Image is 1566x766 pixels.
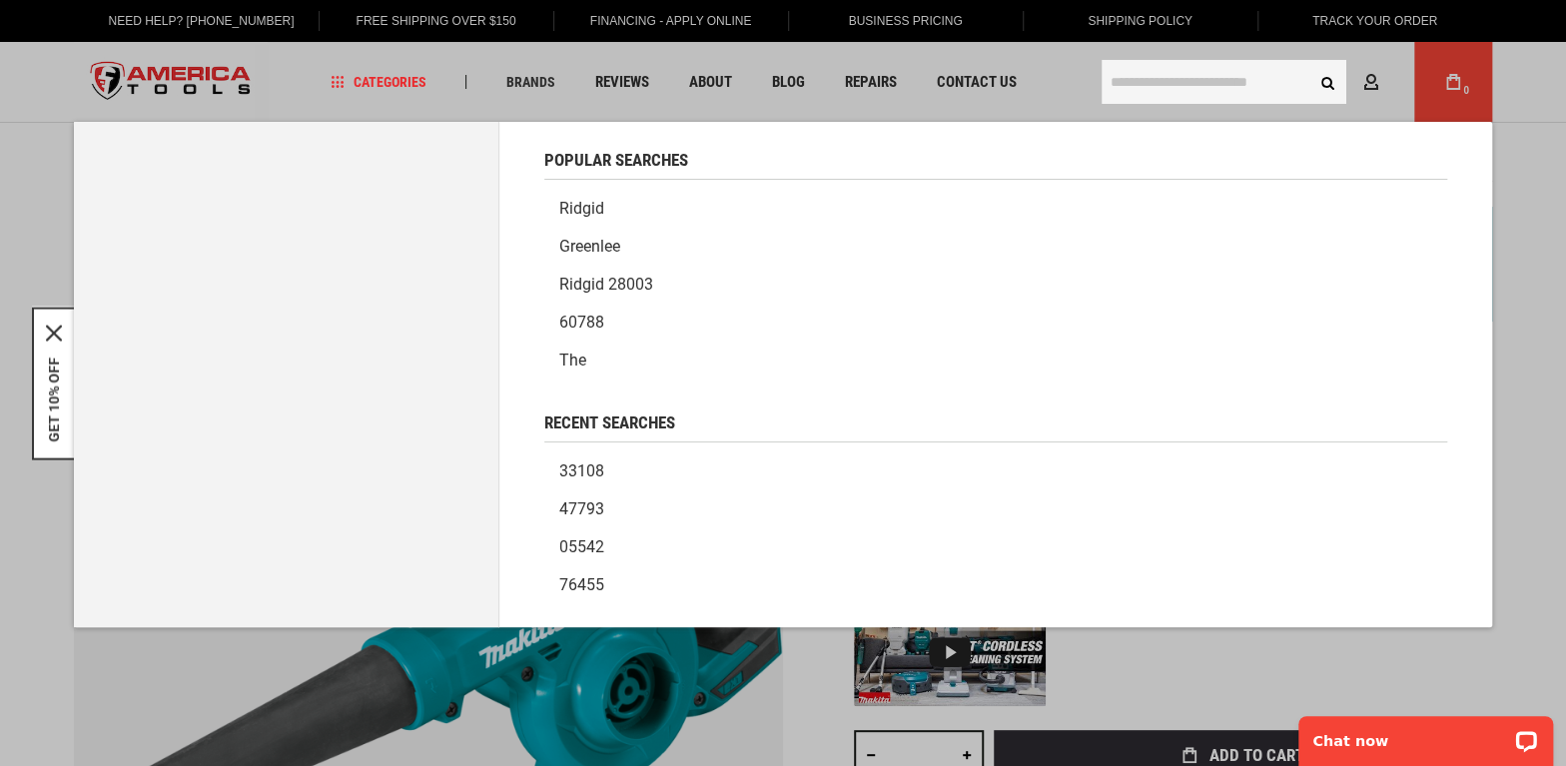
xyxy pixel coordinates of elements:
a: Ridgid [544,190,1447,228]
a: 60788 [544,304,1447,342]
button: Search [1308,63,1346,101]
span: Categories [331,75,426,89]
a: 76455 [544,566,1447,604]
a: The [544,342,1447,380]
button: Close [46,325,62,341]
iframe: LiveChat chat widget [1285,703,1566,766]
a: Categories [322,69,435,96]
span: Brands [506,75,555,89]
span: Recent Searches [544,414,675,431]
svg: close icon [46,325,62,341]
button: GET 10% OFF [46,357,62,441]
a: 05542 [544,528,1447,566]
a: 33108 [544,452,1447,490]
span: Popular Searches [544,152,688,169]
a: Brands [497,69,564,96]
a: 47793 [544,490,1447,528]
a: Ridgid 28003 [544,266,1447,304]
a: Greenlee [544,228,1447,266]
